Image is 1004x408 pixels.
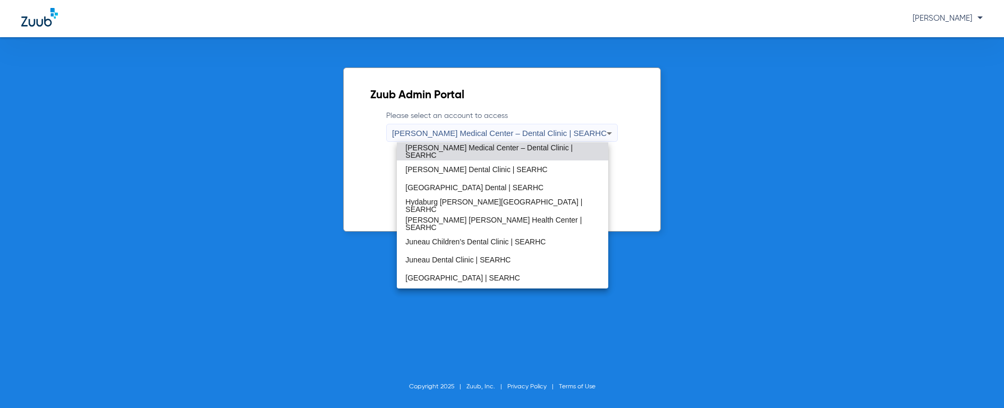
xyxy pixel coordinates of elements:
span: [PERSON_NAME] Dental Clinic | SEARHC [405,166,547,173]
span: [GEOGRAPHIC_DATA] Dental | SEARHC [405,184,543,191]
iframe: Chat Widget [951,357,1004,408]
span: Juneau Children’s Dental Clinic | SEARHC [405,238,546,245]
span: Juneau Dental Clinic | SEARHC [405,256,510,263]
span: [GEOGRAPHIC_DATA] | SEARHC [405,274,520,282]
span: [PERSON_NAME] Medical Center – Dental Clinic | SEARHC [405,144,599,159]
span: Hydaburg [PERSON_NAME][GEOGRAPHIC_DATA] | SEARHC [405,198,599,213]
span: [PERSON_NAME] [PERSON_NAME] Health Center | SEARHC [405,216,599,231]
